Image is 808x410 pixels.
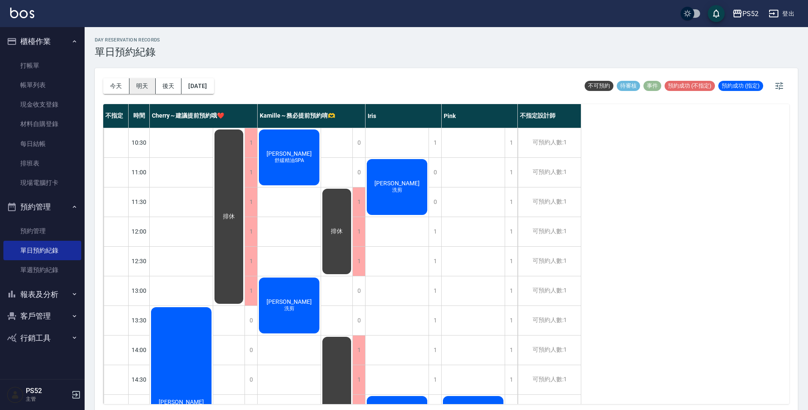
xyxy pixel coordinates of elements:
div: 1 [245,187,257,217]
button: 預約管理 [3,196,81,218]
div: 1 [505,365,517,394]
div: 0 [352,158,365,187]
button: 明天 [129,78,156,94]
span: 待審核 [617,82,640,90]
div: 1 [429,128,441,157]
div: 12:30 [129,246,150,276]
div: 0 [429,187,441,217]
div: Iris [366,104,442,128]
button: 櫃檯作業 [3,30,81,52]
div: 0 [245,365,257,394]
div: 可預約人數:1 [518,187,581,217]
div: 11:00 [129,157,150,187]
div: 1 [245,217,257,246]
div: 1 [505,247,517,276]
a: 現場電腦打卡 [3,173,81,193]
a: 單週預約紀錄 [3,260,81,280]
span: 排休 [329,228,344,235]
span: 不可預約 [585,82,613,90]
div: 1 [505,158,517,187]
div: 時間 [129,104,150,128]
div: 0 [352,276,365,305]
button: 登出 [765,6,798,22]
div: 可預約人數:1 [518,365,581,394]
div: 不指定設計師 [518,104,581,128]
div: 可預約人數:1 [518,276,581,305]
div: 1 [245,276,257,305]
span: 事件 [643,82,661,90]
a: 排班表 [3,154,81,173]
div: 可預約人數:1 [518,247,581,276]
div: 1 [429,365,441,394]
div: 1 [352,217,365,246]
button: PS52 [729,5,762,22]
h5: PS52 [26,387,69,395]
div: 1 [245,247,257,276]
div: 1 [505,336,517,365]
div: 0 [245,306,257,335]
div: 10:30 [129,128,150,157]
div: Kamille～務必提前預約唷🫶 [258,104,366,128]
div: Pink [442,104,518,128]
span: 排休 [221,213,236,220]
span: [PERSON_NAME] [373,180,421,187]
div: 1 [505,187,517,217]
div: 1 [429,217,441,246]
div: 可預約人數:1 [518,158,581,187]
div: 1 [429,247,441,276]
img: Person [7,386,24,403]
div: 可預約人數:1 [518,217,581,246]
a: 打帳單 [3,56,81,75]
div: 1 [505,306,517,335]
span: 洗剪 [390,187,404,194]
div: 12:00 [129,217,150,246]
a: 帳單列表 [3,75,81,95]
div: 14:00 [129,335,150,365]
img: Logo [10,8,34,18]
div: Cherry～建議提前預約哦❤️ [150,104,258,128]
div: 1 [352,187,365,217]
div: 1 [429,336,441,365]
button: 報表及分析 [3,283,81,305]
button: 今天 [103,78,129,94]
span: 洗剪 [283,305,296,312]
div: 13:30 [129,305,150,335]
a: 每日結帳 [3,134,81,154]
div: 1 [352,365,365,394]
span: 預約成功 (指定) [718,82,763,90]
h2: day Reservation records [95,37,160,43]
div: 0 [245,336,257,365]
div: 1 [429,276,441,305]
a: 材料自購登錄 [3,114,81,134]
span: [PERSON_NAME] [265,298,313,305]
div: 1 [505,128,517,157]
span: [PERSON_NAME] [265,150,313,157]
div: 可預約人數:1 [518,336,581,365]
button: save [708,5,725,22]
div: 1 [352,336,365,365]
span: 舒緩精油SPA [273,157,306,164]
button: 行銷工具 [3,327,81,349]
div: 不指定 [103,104,129,128]
div: 1 [505,217,517,246]
div: 0 [429,158,441,187]
div: 1 [245,158,257,187]
div: 1 [352,247,365,276]
a: 預約管理 [3,221,81,241]
a: 單日預約紀錄 [3,241,81,260]
div: 0 [352,128,365,157]
a: 現金收支登錄 [3,95,81,114]
button: 客戶管理 [3,305,81,327]
div: 11:30 [129,187,150,217]
div: 13:00 [129,276,150,305]
div: 可預約人數:1 [518,306,581,335]
h3: 單日預約紀錄 [95,46,160,58]
div: 可預約人數:1 [518,128,581,157]
div: 14:30 [129,365,150,394]
div: 0 [352,306,365,335]
button: 後天 [156,78,182,94]
button: [DATE] [181,78,214,94]
div: 1 [505,276,517,305]
p: 主管 [26,395,69,403]
span: [PERSON_NAME] [157,399,206,405]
